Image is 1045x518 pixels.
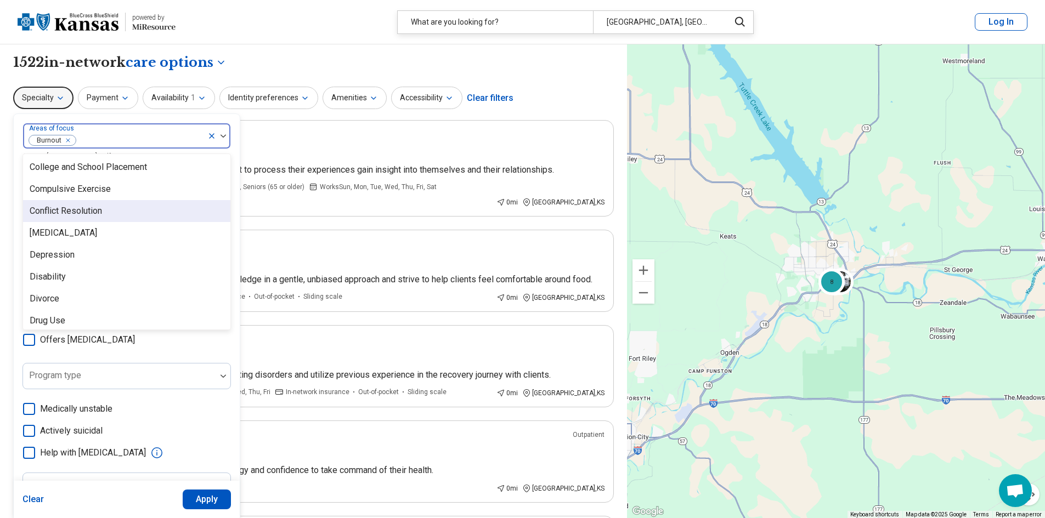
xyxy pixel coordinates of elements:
span: 1 [191,92,195,104]
div: 0 mi [496,483,518,493]
div: What are you looking for? [398,11,593,33]
button: Specialty [13,87,74,109]
img: Blue Cross Blue Shield Kansas [18,9,118,35]
div: [GEOGRAPHIC_DATA] , KS [522,197,605,207]
button: Clear [22,489,44,509]
a: Report a map error [996,511,1042,517]
div: Disability [30,270,66,283]
div: Clear filters [467,85,513,111]
div: [GEOGRAPHIC_DATA], [GEOGRAPHIC_DATA] [593,11,723,33]
span: Sliding scale [408,387,447,397]
p: Clients will experience a supportive environment to process their experiences gain insight into t... [55,163,605,177]
button: Care options [126,53,227,72]
div: College and School Placement [30,161,147,174]
p: We've helped thousands of people find the energy and confidence to take command of their health. [55,464,605,477]
button: Amenities [323,87,387,109]
div: [GEOGRAPHIC_DATA] , KS [522,293,605,303]
span: Out-of-pocket [254,292,295,301]
div: [GEOGRAPHIC_DATA] , KS [522,388,605,398]
span: Works Sun, Mon, Tue, Wed, Thu, Fri, Sat [320,182,437,192]
div: 0 mi [496,197,518,207]
div: Drug Use [30,314,65,327]
div: Compulsive Exercise [30,183,111,196]
label: Special groups [29,480,87,490]
div: [GEOGRAPHIC_DATA] , KS [522,483,605,493]
button: Availability1 [143,87,215,109]
span: Out-of-pocket [358,387,399,397]
p: Outpatient [573,430,605,440]
span: Sliding scale [303,292,342,301]
div: Conflict Resolution [30,204,102,218]
button: Zoom in [632,259,654,281]
button: Apply [183,489,231,509]
button: Payment [78,87,138,109]
div: 8 [818,268,845,294]
div: [MEDICAL_DATA] [30,226,97,240]
a: Blue Cross Blue Shield Kansaspowered by [18,9,176,35]
label: Areas of focus [29,124,76,132]
span: Actively suicidal [40,424,103,437]
span: In-network insurance [286,387,349,397]
p: I am passionate about sharing my nutrition knowledge in a gentle, unbiased approach and strive to... [55,273,605,286]
p: I am excited to specialize in the treatment of eating disorders and utilize previous experience i... [55,368,605,382]
span: Medically unstable [40,402,112,415]
div: Divorce [30,292,59,305]
button: Zoom out [632,282,654,304]
button: Log In [975,13,1027,31]
a: Terms (opens in new tab) [973,511,989,517]
button: Identity preferences [219,87,318,109]
span: Anxiety, [MEDICAL_DATA], Self-Esteem, etc. [22,152,146,160]
a: Open chat [999,474,1032,507]
span: Help with [MEDICAL_DATA] [40,446,146,459]
span: Offers [MEDICAL_DATA] [40,333,135,346]
div: 0 mi [496,293,518,303]
button: Accessibility [391,87,462,109]
h1: 1522 in-network [13,53,227,72]
span: Map data ©2025 Google [906,511,967,517]
span: Burnout [29,135,65,146]
div: Depression [30,248,75,261]
div: 0 mi [496,388,518,398]
span: care options [126,53,213,72]
label: Program type [29,370,81,380]
div: powered by [132,13,176,22]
